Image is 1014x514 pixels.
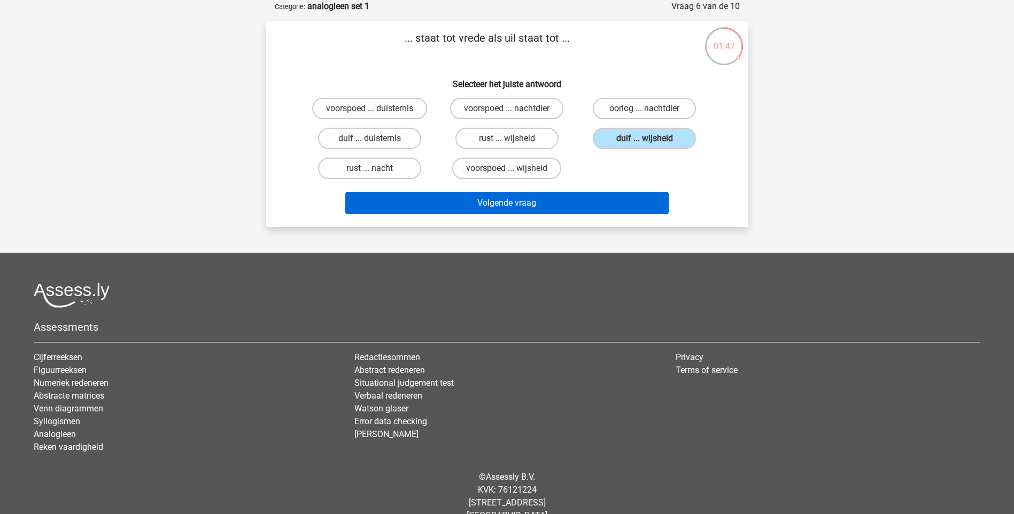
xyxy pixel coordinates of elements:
a: Abstract redeneren [354,365,425,375]
p: ... staat tot vrede als uil staat tot ... [283,30,691,62]
label: rust ... nacht [318,158,421,179]
label: rust ... wijsheid [455,128,559,149]
a: Venn diagrammen [34,403,103,414]
button: Volgende vraag [345,192,669,214]
a: Terms of service [676,365,738,375]
a: [PERSON_NAME] [354,429,419,439]
small: Categorie: [275,3,305,11]
img: Assessly logo [34,283,110,308]
a: Numeriek redeneren [34,378,109,388]
label: voorspoed ... wijsheid [452,158,561,179]
a: Redactiesommen [354,352,420,362]
strong: analogieen set 1 [307,1,369,11]
a: Abstracte matrices [34,391,104,401]
a: Assessly B.V. [486,472,535,482]
h5: Assessments [34,321,980,333]
a: Situational judgement test [354,378,454,388]
h6: Selecteer het juiste antwoord [283,71,731,89]
a: Verbaal redeneren [354,391,422,401]
a: Privacy [676,352,703,362]
a: Analogieen [34,429,76,439]
label: oorlog ... nachtdier [593,98,696,119]
a: Error data checking [354,416,427,426]
div: 01:47 [704,26,744,53]
a: Reken vaardigheid [34,442,103,452]
a: Figuurreeksen [34,365,87,375]
a: Cijferreeksen [34,352,82,362]
label: voorspoed ... duisternis [312,98,427,119]
a: Syllogismen [34,416,80,426]
label: voorspoed ... nachtdier [450,98,563,119]
a: Watson glaser [354,403,408,414]
label: duif ... duisternis [318,128,421,149]
label: duif ... wijsheid [593,128,696,149]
